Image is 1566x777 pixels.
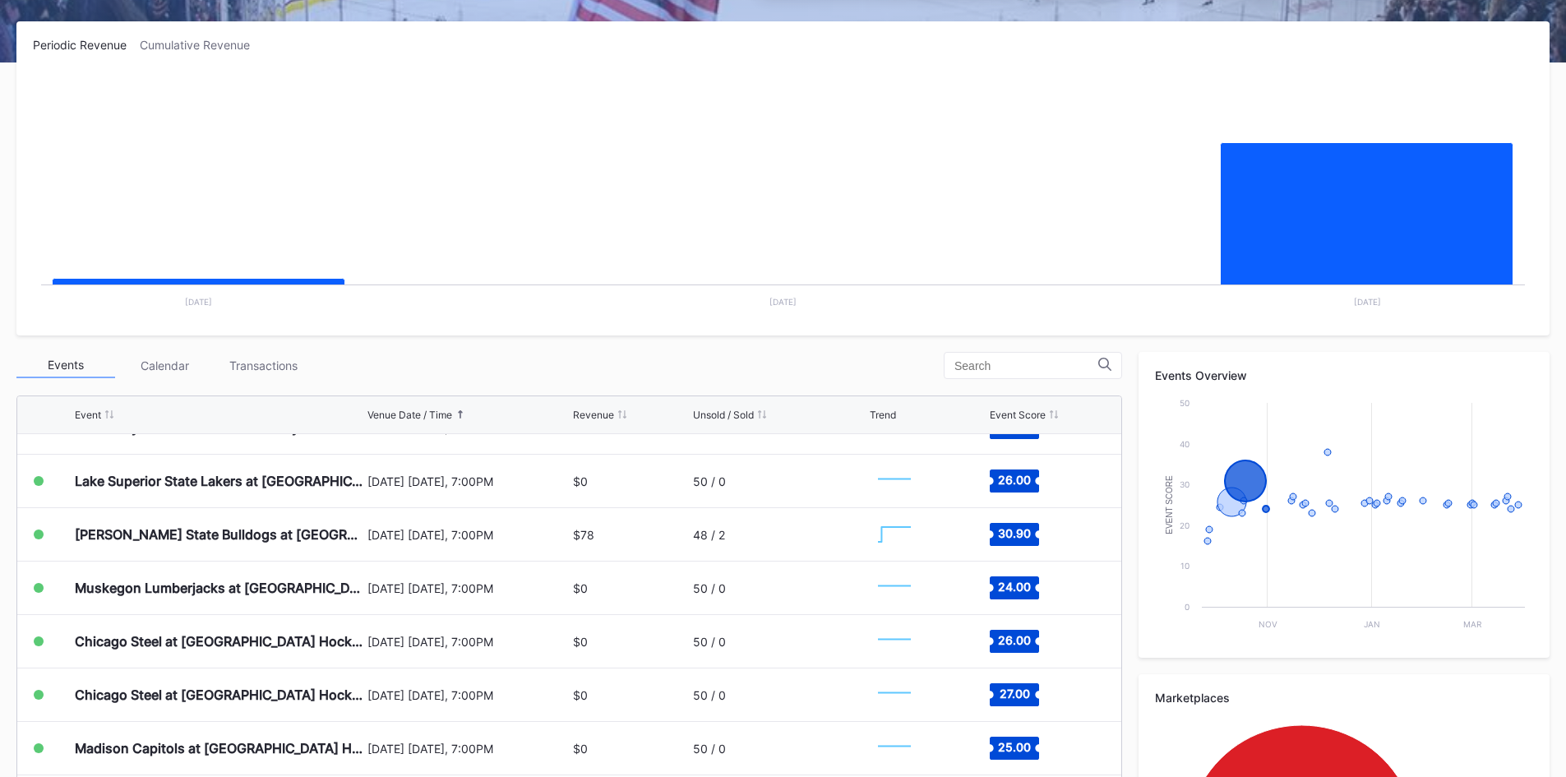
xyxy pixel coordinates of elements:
div: 50 / 0 [693,474,726,488]
div: [DATE] [DATE], 7:00PM [367,528,570,542]
text: Event Score [1165,475,1174,534]
text: [DATE] [769,297,797,307]
div: 50 / 0 [693,581,726,595]
div: [PERSON_NAME] State Bulldogs at [GEOGRAPHIC_DATA] Hockey NTDP U-18 [75,526,363,543]
div: Venue Date / Time [367,409,452,421]
div: $0 [573,581,588,595]
svg: Chart title [33,72,1533,319]
div: 50 / 0 [693,635,726,649]
div: Madison Capitols at [GEOGRAPHIC_DATA] Hockey Team U-17 [75,740,363,756]
text: 24.00 [998,580,1031,594]
text: 30 [1180,479,1190,489]
text: 10 [1180,561,1190,571]
div: Calendar [115,353,214,378]
div: [DATE] [DATE], 7:00PM [367,581,570,595]
div: 50 / 0 [693,688,726,702]
div: [DATE] [DATE], 7:00PM [367,474,570,488]
div: Event Score [990,409,1046,421]
div: $0 [573,474,588,488]
div: [DATE] [DATE], 7:00PM [367,742,570,756]
text: [DATE] [1354,297,1381,307]
text: [DATE] [185,297,212,307]
div: Revenue [573,409,614,421]
div: Marketplaces [1155,691,1533,705]
div: Unsold / Sold [693,409,754,421]
div: $0 [573,742,588,756]
svg: Chart title [870,621,919,662]
input: Search [954,359,1098,372]
svg: Chart title [870,728,919,769]
div: Transactions [214,353,312,378]
div: Periodic Revenue [33,38,140,52]
text: 26.00 [998,473,1031,487]
div: Cumulative Revenue [140,38,263,52]
svg: Chart title [870,674,919,715]
div: Event [75,409,101,421]
svg: Chart title [1155,395,1533,641]
div: Trend [870,409,896,421]
text: 50 [1180,398,1190,408]
div: [DATE] [DATE], 7:00PM [367,635,570,649]
svg: Chart title [870,514,919,555]
div: Chicago Steel at [GEOGRAPHIC_DATA] Hockey NTDP U-18 [75,633,363,650]
div: 48 / 2 [693,528,725,542]
text: 30.90 [998,526,1031,540]
text: 20 [1180,520,1190,530]
div: $0 [573,635,588,649]
div: $0 [573,688,588,702]
div: Events [16,353,115,378]
div: Events Overview [1155,368,1533,382]
div: 50 / 0 [693,742,726,756]
div: Lake Superior State Lakers at [GEOGRAPHIC_DATA] Hockey NTDP U-18 [75,473,363,489]
div: Muskegon Lumberjacks at [GEOGRAPHIC_DATA] Hockey NTDP U-18 [75,580,363,596]
text: 27.00 [999,687,1029,701]
text: 25.00 [998,740,1031,754]
text: 40 [1180,439,1190,449]
svg: Chart title [870,567,919,608]
text: Mar [1463,619,1482,629]
text: Nov [1259,619,1277,629]
text: Jan [1364,619,1380,629]
text: 26.00 [998,633,1031,647]
div: Chicago Steel at [GEOGRAPHIC_DATA] Hockey NTDP U-18 [75,687,363,703]
div: $78 [573,528,594,542]
svg: Chart title [870,460,919,502]
text: 0 [1185,602,1190,612]
div: [DATE] [DATE], 7:00PM [367,688,570,702]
